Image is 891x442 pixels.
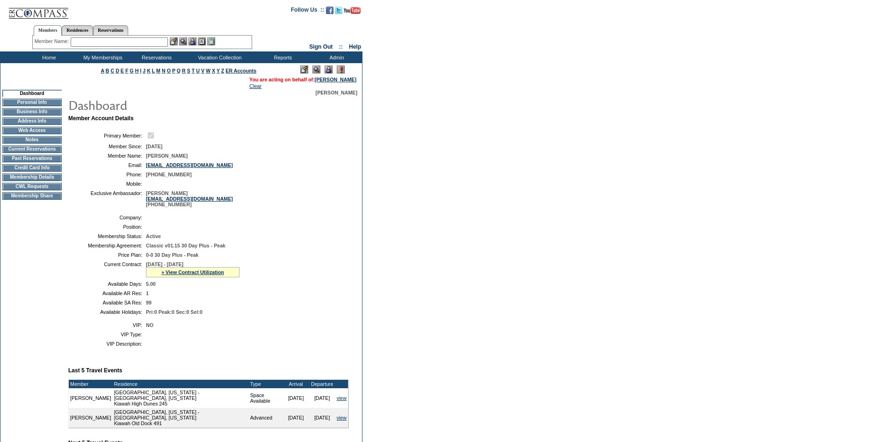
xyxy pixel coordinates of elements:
[72,181,142,187] td: Mobile:
[196,68,200,73] a: U
[146,281,156,287] span: 5.00
[309,43,333,50] a: Sign Out
[2,164,62,172] td: Credit Card Info
[335,7,342,14] img: Follow us on Twitter
[35,37,71,45] div: Member Name:
[21,51,75,63] td: Home
[201,68,204,73] a: V
[69,408,113,428] td: [PERSON_NAME]
[72,300,142,305] td: Available SA Res:
[72,162,142,168] td: Email:
[225,68,256,73] a: ER Accounts
[255,51,309,63] td: Reports
[2,192,62,200] td: Membership Share
[93,25,128,35] a: Reservations
[116,68,119,73] a: D
[300,65,308,73] img: Edit Mode
[188,37,196,45] img: Impersonate
[152,68,155,73] a: L
[69,380,113,388] td: Member
[125,68,129,73] a: F
[72,309,142,315] td: Available Holidays:
[326,9,333,15] a: Become our fan on Facebook
[212,68,215,73] a: X
[72,153,142,159] td: Member Name:
[72,131,142,140] td: Primary Member:
[309,51,362,63] td: Admin
[172,68,175,73] a: P
[106,68,109,73] a: B
[72,215,142,220] td: Company:
[312,65,320,73] img: View Mode
[146,162,233,168] a: [EMAIL_ADDRESS][DOMAIN_NAME]
[2,117,62,125] td: Address Info
[68,95,255,114] img: pgTtlDashboard.gif
[309,388,335,408] td: [DATE]
[283,380,309,388] td: Arrival
[140,68,141,73] a: I
[2,136,62,144] td: Notes
[249,77,356,82] span: You are acting on behalf of:
[161,269,224,275] a: » View Contract Utilization
[206,68,210,73] a: W
[283,388,309,408] td: [DATE]
[147,68,151,73] a: K
[291,6,324,17] td: Follow Us ::
[72,243,142,248] td: Membership Agreement:
[2,183,62,190] td: CWL Requests
[130,68,133,73] a: G
[146,243,225,248] span: Classic v01.15 30 Day Plus - Peak
[337,65,345,73] img: Log Concern/Member Elevation
[72,290,142,296] td: Available AR Res:
[146,322,153,328] span: NO
[337,395,347,401] a: view
[72,172,142,177] td: Phone:
[146,190,233,207] span: [PERSON_NAME] [PHONE_NUMBER]
[72,144,142,149] td: Member Since:
[72,233,142,239] td: Membership Status:
[146,196,233,202] a: [EMAIL_ADDRESS][DOMAIN_NAME]
[221,68,225,73] a: Z
[207,37,215,45] img: b_calculator.gif
[2,145,62,153] td: Current Reservations
[192,68,195,73] a: T
[337,415,347,420] a: view
[187,68,190,73] a: S
[110,68,114,73] a: C
[69,388,113,408] td: [PERSON_NAME]
[146,233,161,239] span: Active
[146,290,149,296] span: 1
[182,68,186,73] a: R
[2,90,62,97] td: Dashboard
[344,9,361,15] a: Subscribe to our YouTube Channel
[101,68,104,73] a: A
[72,332,142,337] td: VIP Type:
[72,190,142,207] td: Exclusive Ambassador:
[217,68,220,73] a: Y
[75,51,129,63] td: My Memberships
[249,408,283,428] td: Advanced
[349,43,361,50] a: Help
[309,380,335,388] td: Departure
[283,408,309,428] td: [DATE]
[72,322,142,328] td: VIP:
[62,25,93,35] a: Residences
[143,68,145,73] a: J
[170,37,178,45] img: b_edit.gif
[129,51,182,63] td: Reservations
[68,115,134,122] b: Member Account Details
[113,408,249,428] td: [GEOGRAPHIC_DATA], [US_STATE] - [GEOGRAPHIC_DATA], [US_STATE] Kiawah Old Dock 491
[146,261,183,267] span: [DATE] - [DATE]
[72,341,142,347] td: VIP Description:
[2,155,62,162] td: Past Reservations
[156,68,160,73] a: M
[339,43,343,50] span: ::
[309,408,335,428] td: [DATE]
[72,252,142,258] td: Price Plan:
[2,108,62,116] td: Business Info
[146,309,203,315] span: Pri:0 Peak:0 Sec:0 Sel:0
[325,65,333,73] img: Impersonate
[316,90,357,95] span: [PERSON_NAME]
[179,37,187,45] img: View
[326,7,333,14] img: Become our fan on Facebook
